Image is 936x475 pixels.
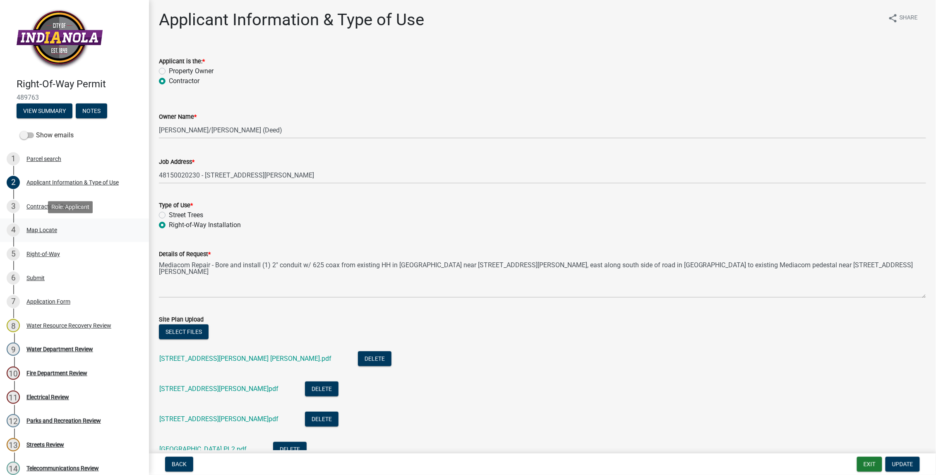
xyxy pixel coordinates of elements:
div: Water Department Review [26,346,93,352]
div: Parcel search [26,156,61,162]
label: Show emails [20,130,74,140]
div: 5 [7,247,20,261]
button: Update [886,457,920,472]
label: Job Address [159,159,194,165]
a: [GEOGRAPHIC_DATA] PL2.pdf [159,445,247,453]
div: 4 [7,223,20,237]
div: 13 [7,438,20,451]
div: 14 [7,462,20,475]
label: Right-of-Way Installation [169,220,241,230]
div: 11 [7,391,20,404]
a: [STREET_ADDRESS][PERSON_NAME]pdf [159,385,278,393]
div: Application Form [26,299,70,305]
label: Details of Request [159,252,211,257]
div: Contractor Information [26,204,86,209]
div: Submit [26,275,45,281]
h4: Right-Of-Way Permit [17,78,142,90]
label: Street Trees [169,210,203,220]
div: Map Locate [26,227,57,233]
div: 8 [7,319,20,332]
div: Parks and Recreation Review [26,418,101,424]
button: Exit [857,457,882,472]
span: 489763 [17,94,132,101]
label: Contractor [169,76,199,86]
button: Delete [305,381,338,396]
div: Role: Applicant [48,201,93,213]
div: 10 [7,367,20,380]
label: Type of Use [159,203,193,209]
button: Delete [358,351,391,366]
button: shareShare [881,10,924,26]
wm-modal-confirm: Delete Document [305,416,338,424]
div: 1 [7,152,20,166]
div: 6 [7,271,20,285]
a: [STREET_ADDRESS][PERSON_NAME]pdf [159,415,278,423]
a: [STREET_ADDRESS][PERSON_NAME] [PERSON_NAME].pdf [159,355,331,362]
label: Owner Name [159,114,197,120]
button: Notes [76,103,107,118]
div: Right-of-Way [26,251,60,257]
span: Back [172,461,187,468]
div: 2 [7,176,20,189]
div: Water Resource Recovery Review [26,323,111,329]
div: 7 [7,295,20,308]
div: Electrical Review [26,394,69,400]
wm-modal-confirm: Summary [17,108,72,115]
span: Share [900,13,918,23]
label: Site Plan Upload [159,317,204,323]
button: Back [165,457,193,472]
div: Applicant Information & Type of Use [26,180,119,185]
i: share [888,13,898,23]
div: 12 [7,414,20,427]
div: 9 [7,343,20,356]
button: Delete [305,412,338,427]
img: City of Indianola, Iowa [17,9,103,70]
h1: Applicant Information & Type of Use [159,10,424,30]
div: Telecommunications Review [26,465,99,471]
label: Property Owner [169,66,214,76]
wm-modal-confirm: Delete Document [273,446,307,454]
button: Delete [273,442,307,457]
button: Select files [159,324,209,339]
div: Streets Review [26,442,64,448]
wm-modal-confirm: Notes [76,108,107,115]
button: View Summary [17,103,72,118]
span: Update [892,461,913,468]
label: Applicant is the: [159,59,205,65]
wm-modal-confirm: Delete Document [358,355,391,363]
wm-modal-confirm: Delete Document [305,386,338,393]
div: Fire Department Review [26,370,87,376]
div: 3 [7,200,20,213]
